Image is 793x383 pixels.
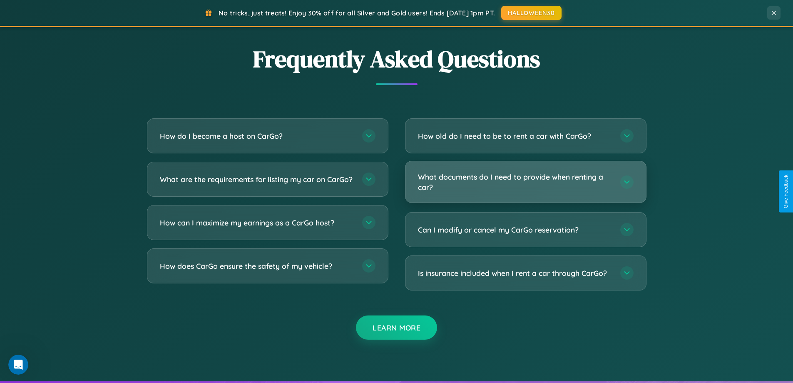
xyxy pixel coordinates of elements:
[147,43,646,75] h2: Frequently Asked Questions
[418,225,612,235] h3: Can I modify or cancel my CarGo reservation?
[418,131,612,141] h3: How old do I need to be to rent a car with CarGo?
[8,355,28,375] iframe: Intercom live chat
[160,218,354,228] h3: How can I maximize my earnings as a CarGo host?
[160,261,354,271] h3: How does CarGo ensure the safety of my vehicle?
[160,131,354,141] h3: How do I become a host on CarGo?
[160,174,354,185] h3: What are the requirements for listing my car on CarGo?
[501,6,562,20] button: HALLOWEEN30
[418,268,612,278] h3: Is insurance included when I rent a car through CarGo?
[356,315,437,340] button: Learn More
[219,9,495,17] span: No tricks, just treats! Enjoy 30% off for all Silver and Gold users! Ends [DATE] 1pm PT.
[783,175,789,208] div: Give Feedback
[418,172,612,192] h3: What documents do I need to provide when renting a car?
